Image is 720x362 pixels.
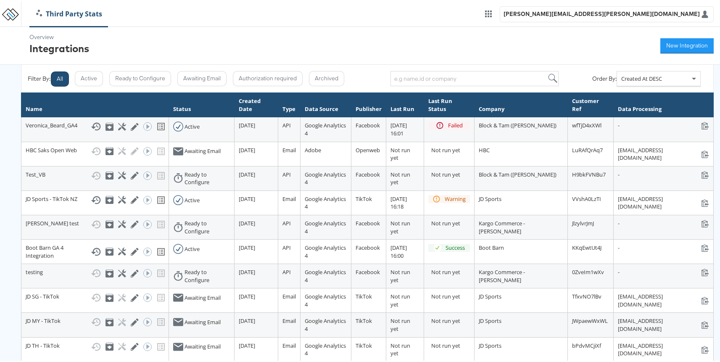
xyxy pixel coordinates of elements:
[445,193,466,201] div: Warning
[431,218,470,226] div: Not run yet
[239,218,255,225] span: [DATE]
[282,169,291,177] span: API
[390,193,407,209] span: [DATE] 16:18
[156,193,166,203] svg: View missing tracking codes
[305,145,321,152] span: Adobe
[572,340,601,348] span: bPdvMCjiXf
[26,267,164,277] div: testing
[618,218,709,226] div: -
[305,315,346,331] span: Google Analytics 4
[479,291,501,299] span: JD Sports
[479,193,501,201] span: JD Sports
[475,91,568,116] th: Company
[479,120,556,127] span: Block & Tam ([PERSON_NAME])
[356,267,380,274] span: Facebook
[567,91,613,116] th: Customer Ref
[185,341,221,349] div: Awaiting Email
[309,69,344,85] button: Archived
[109,69,171,85] button: Ready to Configure
[233,69,303,85] button: Authorization required
[356,340,372,348] span: TikTok
[26,145,164,155] div: HBC Saks Open Web
[479,267,525,282] span: Kargo Commerce - [PERSON_NAME]
[239,340,255,348] span: [DATE]
[479,315,501,323] span: JD Sports
[618,169,709,177] div: -
[390,242,407,258] span: [DATE] 16:00
[390,315,410,331] span: Not run yet
[30,8,108,17] a: Third Party Stats
[351,91,386,116] th: Publisher
[305,340,346,356] span: Google Analytics 4
[282,218,291,225] span: API
[356,169,380,177] span: Facebook
[305,169,346,185] span: Google Analytics 4
[572,193,601,201] span: VVshA0LzTI
[75,69,103,85] button: Active
[185,317,221,325] div: Awaiting Email
[386,91,424,116] th: Last Run
[305,193,346,209] span: Google Analytics 4
[21,91,169,116] th: Name
[26,291,164,301] div: JD SG - TikTok
[572,218,594,225] span: JlzylvrJmJ
[239,120,255,127] span: [DATE]
[282,267,291,274] span: API
[185,169,230,185] div: Ready to Configure
[282,340,296,348] span: Email
[185,218,230,233] div: Ready to Configure
[305,291,346,307] span: Google Analytics 4
[51,70,69,85] button: All
[621,73,662,81] span: Created At DESC
[390,340,410,356] span: Not run yet
[26,169,164,179] div: Test_VB
[282,315,296,323] span: Email
[390,267,410,282] span: Not run yet
[618,145,709,160] div: [EMAIL_ADDRESS][DOMAIN_NAME]
[29,32,89,40] div: Overview
[431,340,470,348] div: Not run yet
[618,267,709,275] div: -
[618,120,709,128] div: -
[431,315,470,323] div: Not run yet
[479,242,504,250] span: Boot Barn
[26,120,164,130] div: Veronica_Beard_GA4
[572,315,608,323] span: JWpaewWxWL
[156,120,166,130] svg: View missing tracking codes
[300,91,351,116] th: Data Source
[185,145,221,153] div: Awaiting Email
[592,73,617,81] div: Order By:
[479,169,556,177] span: Block & Tam ([PERSON_NAME])
[390,69,559,85] input: e.g name,id or company
[660,37,714,52] button: New Integration
[618,291,709,307] div: [EMAIL_ADDRESS][DOMAIN_NAME]
[356,291,372,299] span: TikTok
[356,242,380,250] span: Facebook
[239,145,255,152] span: [DATE]
[504,8,700,16] div: [PERSON_NAME][EMAIL_ADDRESS][PERSON_NAME][DOMAIN_NAME]
[239,169,255,177] span: [DATE]
[479,145,490,152] span: HBC
[431,267,470,275] div: Not run yet
[572,267,604,274] span: 0ZveIm1wXv
[572,145,603,152] span: LuRAfQrAq7
[185,195,200,203] div: Active
[305,120,346,135] span: Google Analytics 4
[239,291,255,299] span: [DATE]
[305,242,346,258] span: Google Analytics 4
[282,193,296,201] span: Email
[424,91,475,116] th: Last Run Status
[356,218,380,225] span: Facebook
[28,73,50,81] div: Filter By:
[390,169,410,185] span: Not run yet
[618,315,709,331] div: [EMAIL_ADDRESS][DOMAIN_NAME]
[239,242,255,250] span: [DATE]
[572,242,601,250] span: KKqEwtUt4J
[618,193,709,209] div: [EMAIL_ADDRESS][DOMAIN_NAME]
[26,315,164,325] div: JD MY - TikTok
[282,291,296,299] span: Email
[169,91,235,116] th: Status
[390,120,407,135] span: [DATE] 16:01
[239,315,255,323] span: [DATE]
[26,193,164,203] div: JD Sports - TikTok NZ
